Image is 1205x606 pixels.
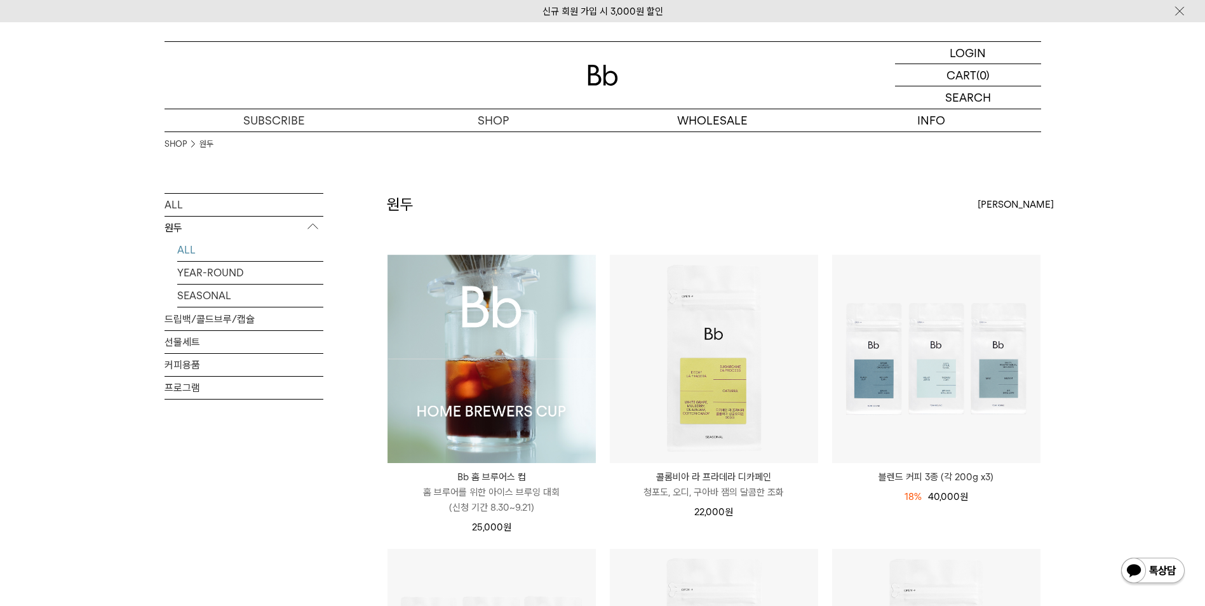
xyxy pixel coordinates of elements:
[503,522,511,533] span: 원
[165,194,323,216] a: ALL
[895,42,1041,64] a: LOGIN
[387,194,414,215] h2: 원두
[610,469,818,500] a: 콜롬비아 라 프라데라 디카페인 청포도, 오디, 구아바 잼의 달콤한 조화
[387,255,596,463] img: Bb 홈 브루어스 컵
[588,65,618,86] img: 로고
[177,239,323,261] a: ALL
[725,506,733,518] span: 원
[199,138,213,151] a: 원두
[832,255,1040,463] img: 블렌드 커피 3종 (각 200g x3)
[1120,556,1186,587] img: 카카오톡 채널 1:1 채팅 버튼
[946,64,976,86] p: CART
[822,109,1041,131] p: INFO
[978,197,1054,212] span: [PERSON_NAME]
[976,64,990,86] p: (0)
[177,285,323,307] a: SEASONAL
[950,42,986,64] p: LOGIN
[165,331,323,353] a: 선물세트
[610,255,818,463] img: 콜롬비아 라 프라데라 디카페인
[603,109,822,131] p: WHOLESALE
[928,491,968,502] span: 40,000
[165,308,323,330] a: 드립백/콜드브루/캡슐
[165,109,384,131] a: SUBSCRIBE
[177,262,323,284] a: YEAR-ROUND
[610,469,818,485] p: 콜롬비아 라 프라데라 디카페인
[945,86,991,109] p: SEARCH
[387,485,596,515] p: 홈 브루어를 위한 아이스 브루잉 대회 (신청 기간 8.30~9.21)
[472,522,511,533] span: 25,000
[610,485,818,500] p: 청포도, 오디, 구아바 잼의 달콤한 조화
[832,469,1040,485] a: 블렌드 커피 3종 (각 200g x3)
[960,491,968,502] span: 원
[165,354,323,376] a: 커피용품
[542,6,663,17] a: 신규 회원 가입 시 3,000원 할인
[165,217,323,239] p: 원두
[895,64,1041,86] a: CART (0)
[384,109,603,131] a: SHOP
[165,377,323,399] a: 프로그램
[694,506,733,518] span: 22,000
[165,138,187,151] a: SHOP
[387,469,596,485] p: Bb 홈 브루어스 컵
[387,469,596,515] a: Bb 홈 브루어스 컵 홈 브루어를 위한 아이스 브루잉 대회(신청 기간 8.30~9.21)
[905,489,922,504] div: 18%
